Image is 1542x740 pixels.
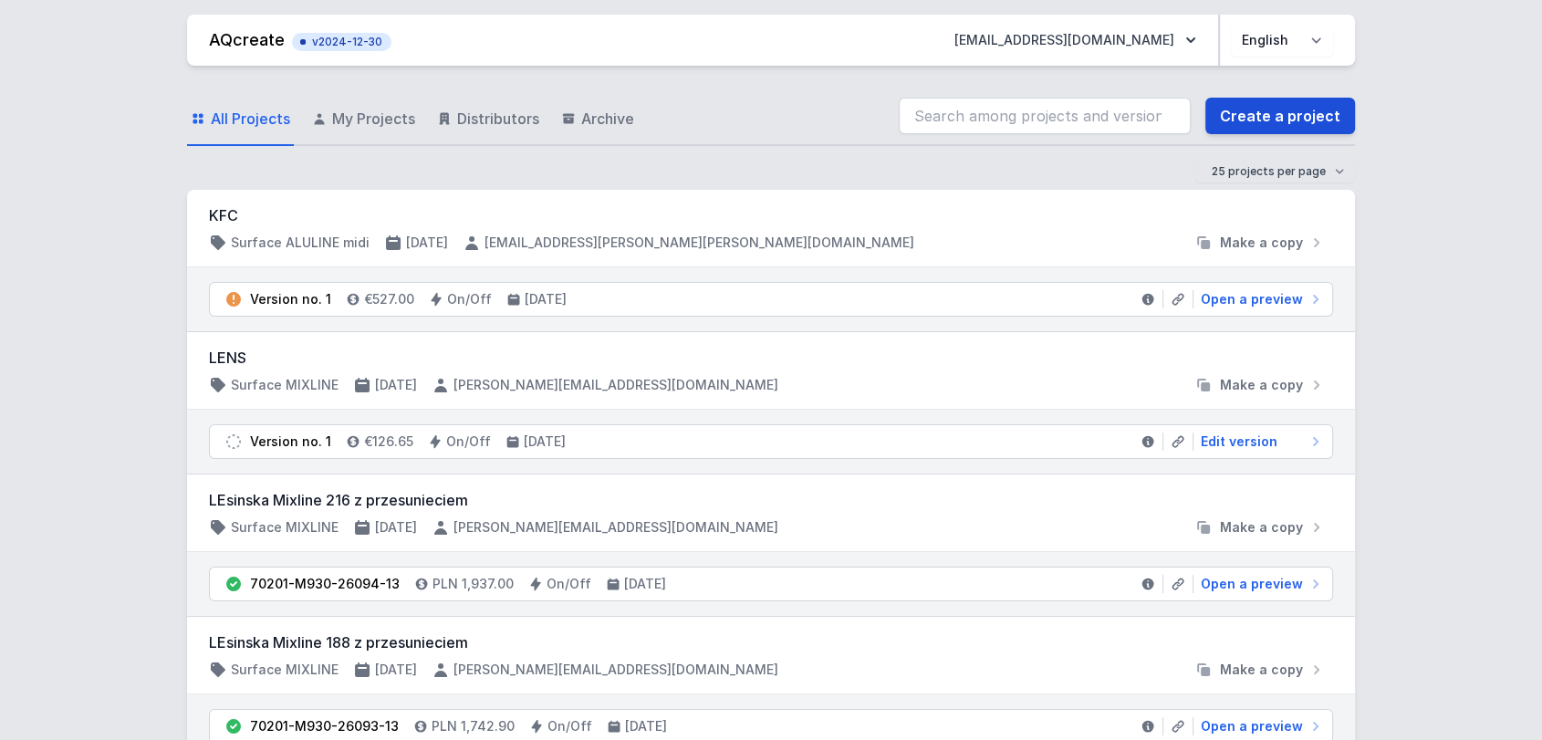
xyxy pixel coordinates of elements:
[457,108,539,130] span: Distributors
[250,290,331,308] div: Version no. 1
[224,433,243,451] img: draft.svg
[899,98,1191,134] input: Search among projects and versions...
[364,433,413,451] h4: €126.65
[332,108,415,130] span: My Projects
[432,575,514,593] h4: PLN 1,937.00
[364,290,414,308] h4: €527.00
[209,30,285,49] a: AQcreate
[375,376,417,394] h4: [DATE]
[231,518,339,537] h4: Surface MIXLINE
[250,717,399,735] div: 70201-M930-26093-13
[187,93,294,146] a: All Projects
[250,433,331,451] div: Version no. 1
[1187,518,1333,537] button: Make a copy
[1187,661,1333,679] button: Make a copy
[432,717,515,735] h4: PLN 1,742.90
[1201,433,1277,451] span: Edit version
[1193,433,1325,451] a: Edit version
[375,661,417,679] h4: [DATE]
[453,518,778,537] h4: [PERSON_NAME][EMAIL_ADDRESS][DOMAIN_NAME]
[1201,290,1303,308] span: Open a preview
[406,234,448,252] h4: [DATE]
[624,575,666,593] h4: [DATE]
[1193,290,1325,308] a: Open a preview
[231,661,339,679] h4: Surface MIXLINE
[301,35,382,49] span: v2024-12-30
[1201,717,1303,735] span: Open a preview
[1205,98,1355,134] a: Create a project
[231,376,339,394] h4: Surface MIXLINE
[547,575,591,593] h4: On/Off
[1193,575,1325,593] a: Open a preview
[231,234,370,252] h4: Surface ALULINE midi
[1231,24,1333,57] select: Choose language
[433,93,543,146] a: Distributors
[209,631,1333,653] h3: LEsinska Mixline 188 z przesunieciem
[211,108,290,130] span: All Projects
[1220,518,1303,537] span: Make a copy
[484,234,914,252] h4: [EMAIL_ADDRESS][PERSON_NAME][PERSON_NAME][DOMAIN_NAME]
[1193,717,1325,735] a: Open a preview
[625,717,667,735] h4: [DATE]
[375,518,417,537] h4: [DATE]
[308,93,419,146] a: My Projects
[524,433,566,451] h4: [DATE]
[1220,661,1303,679] span: Make a copy
[453,376,778,394] h4: [PERSON_NAME][EMAIL_ADDRESS][DOMAIN_NAME]
[1187,376,1333,394] button: Make a copy
[250,575,400,593] div: 70201-M930-26094-13
[581,108,634,130] span: Archive
[209,347,1333,369] h3: LENS
[209,489,1333,511] h3: LEsinska Mixline 216 z przesunieciem
[1220,376,1303,394] span: Make a copy
[557,93,638,146] a: Archive
[209,204,1333,226] h3: KFC
[525,290,567,308] h4: [DATE]
[446,433,491,451] h4: On/Off
[292,29,391,51] button: v2024-12-30
[1220,234,1303,252] span: Make a copy
[547,717,592,735] h4: On/Off
[453,661,778,679] h4: [PERSON_NAME][EMAIL_ADDRESS][DOMAIN_NAME]
[940,24,1211,57] button: [EMAIL_ADDRESS][DOMAIN_NAME]
[1187,234,1333,252] button: Make a copy
[1201,575,1303,593] span: Open a preview
[447,290,492,308] h4: On/Off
